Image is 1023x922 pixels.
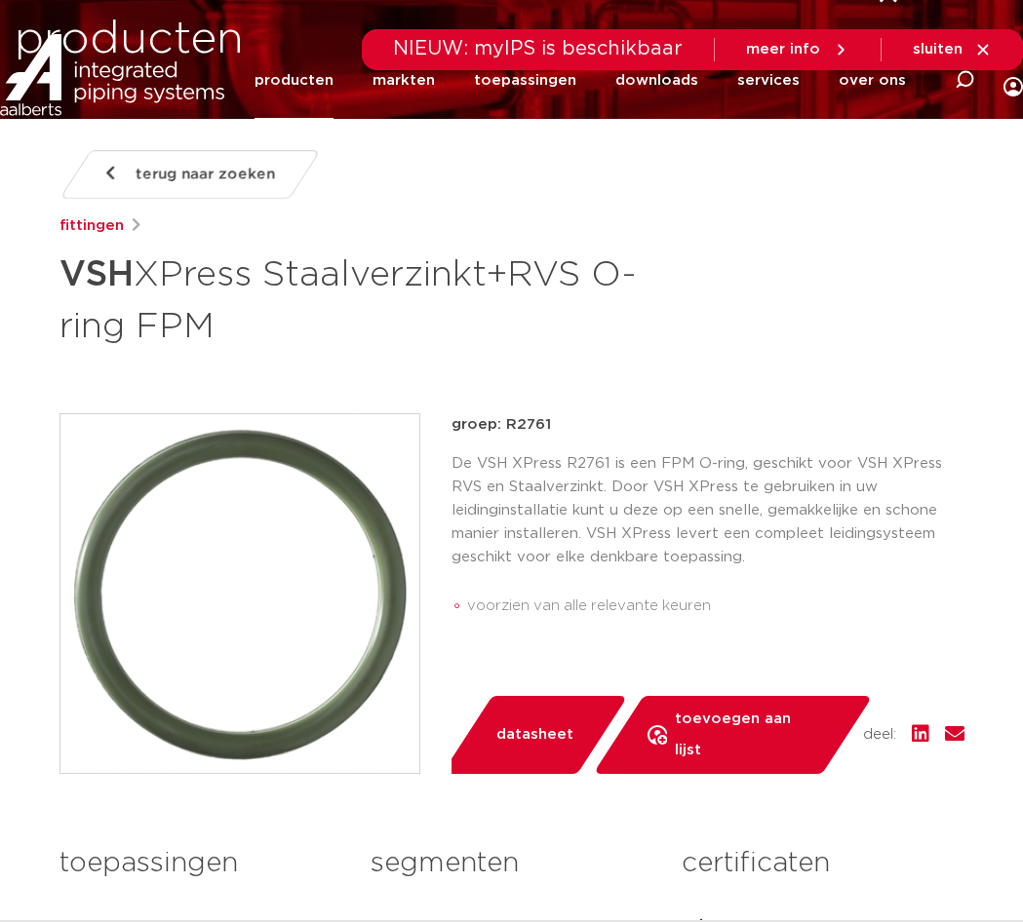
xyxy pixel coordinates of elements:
[452,452,964,569] p: De VSH XPress R2761 is een FPM O-ring, geschikt voor VSH XPress RVS en Staalverzinkt. Door VSH XP...
[60,414,419,773] img: Product Image for VSH XPress Staalverzinkt+RVS O-ring FPM
[371,844,652,883] h3: segmenten
[839,41,906,120] a: over ons
[674,704,817,766] span: toevoegen aan lijst
[452,413,964,437] p: groep: R2761
[682,844,964,883] h3: certificaten
[474,41,576,120] a: toepassingen
[615,41,698,120] a: downloads
[136,159,275,190] span: terug naar zoeken
[737,41,800,120] a: services
[746,41,849,58] a: meer info
[373,41,435,120] a: markten
[746,42,820,57] span: meer info
[59,257,134,292] strong: VSH
[913,41,992,58] a: sluiten
[59,150,320,199] a: terug naar zoeken
[863,723,896,747] span: deel:
[467,591,964,622] li: voorzien van alle relevante keuren
[255,41,906,120] nav: Menu
[59,844,341,883] h3: toepassingen
[59,214,124,238] a: fittingen
[442,696,628,774] a: datasheet
[393,39,683,58] span: NIEUW: myIPS is beschikbaar
[255,41,334,120] a: producten
[59,246,656,351] h1: XPress Staalverzinkt+RVS O-ring FPM
[1003,35,1023,126] div: my IPS
[913,42,963,57] span: sluiten
[496,719,573,750] span: datasheet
